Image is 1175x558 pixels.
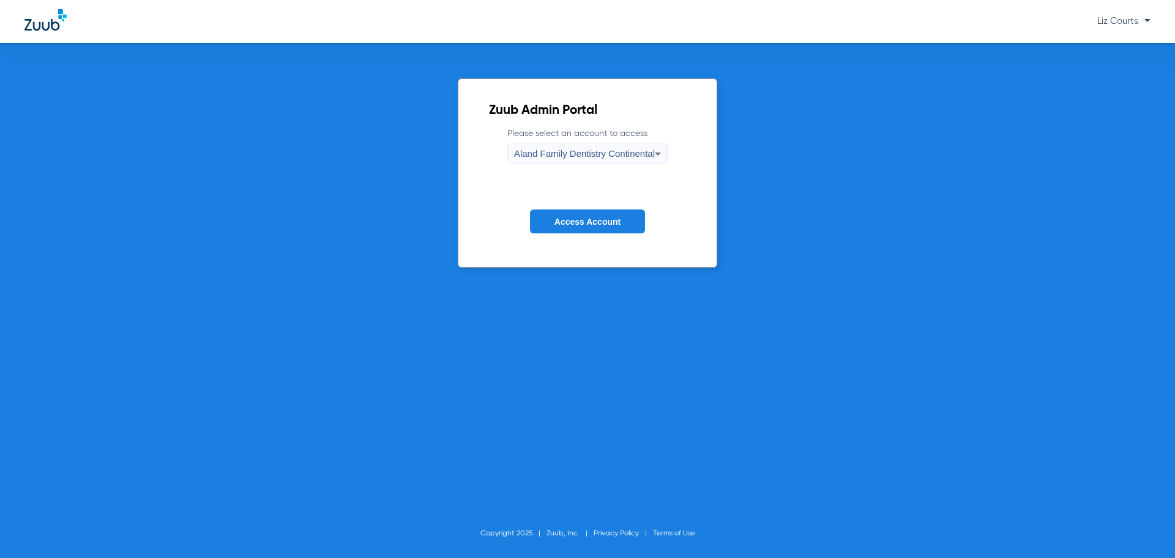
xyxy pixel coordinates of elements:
[489,105,686,117] h2: Zuub Admin Portal
[480,527,546,540] li: Copyright 2025
[653,530,695,537] a: Terms of Use
[530,209,645,233] button: Access Account
[546,527,594,540] li: Zuub, Inc.
[554,217,621,227] span: Access Account
[1097,17,1151,26] span: Liz Courts
[594,530,639,537] a: Privacy Policy
[507,127,668,164] label: Please select an account to access
[514,148,655,159] span: Aland Family Dentistry Continental
[24,9,67,31] img: Zuub Logo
